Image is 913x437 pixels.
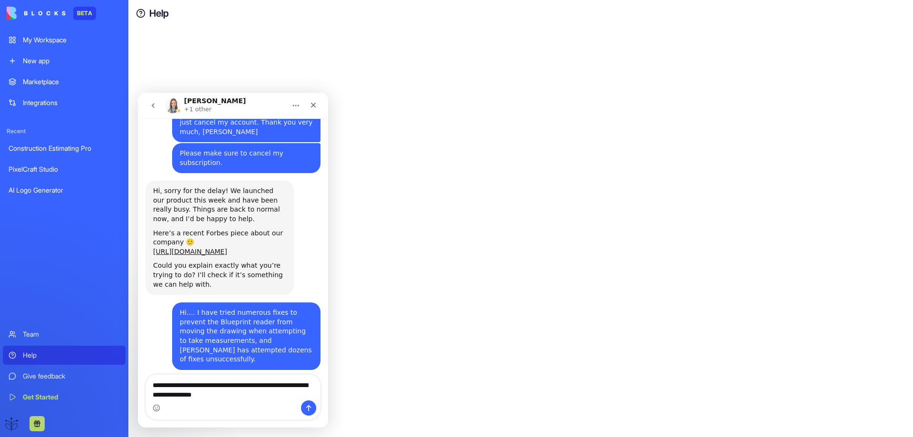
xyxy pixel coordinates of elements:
[9,185,120,195] div: AI Logo Generator
[9,144,120,153] div: Construction Estimating Pro
[9,165,120,174] div: PixelCraft Studio
[3,367,126,386] a: Give feedback
[3,93,126,112] a: Integrations
[23,330,120,339] div: Team
[3,325,126,344] a: Team
[7,7,66,20] img: logo
[3,72,126,91] a: Marketplace
[3,181,126,200] a: AI Logo Generator
[23,350,120,360] div: Help
[3,127,126,135] span: Recent
[163,308,178,323] button: Send a message…
[3,388,126,407] a: Get Started
[23,56,120,66] div: New app
[7,7,96,20] a: BETA
[23,77,120,87] div: Marketplace
[3,139,126,158] a: Construction Estimating Pro
[23,392,120,402] div: Get Started
[149,7,169,20] a: Help
[3,51,126,70] a: New app
[73,7,96,20] div: BETA
[3,346,126,365] a: Help
[138,93,328,427] iframe: To enrich screen reader interactions, please activate Accessibility in Grammarly extension settings
[23,35,120,45] div: My Workspace
[3,30,126,49] a: My Workspace
[5,416,20,431] img: ACg8ocJXc4biGNmL-6_84M9niqKohncbsBQNEji79DO8k46BE60Re2nP=s96-c
[23,371,120,381] div: Give feedback
[3,160,126,179] a: PixelCraft Studio
[23,98,120,107] div: Integrations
